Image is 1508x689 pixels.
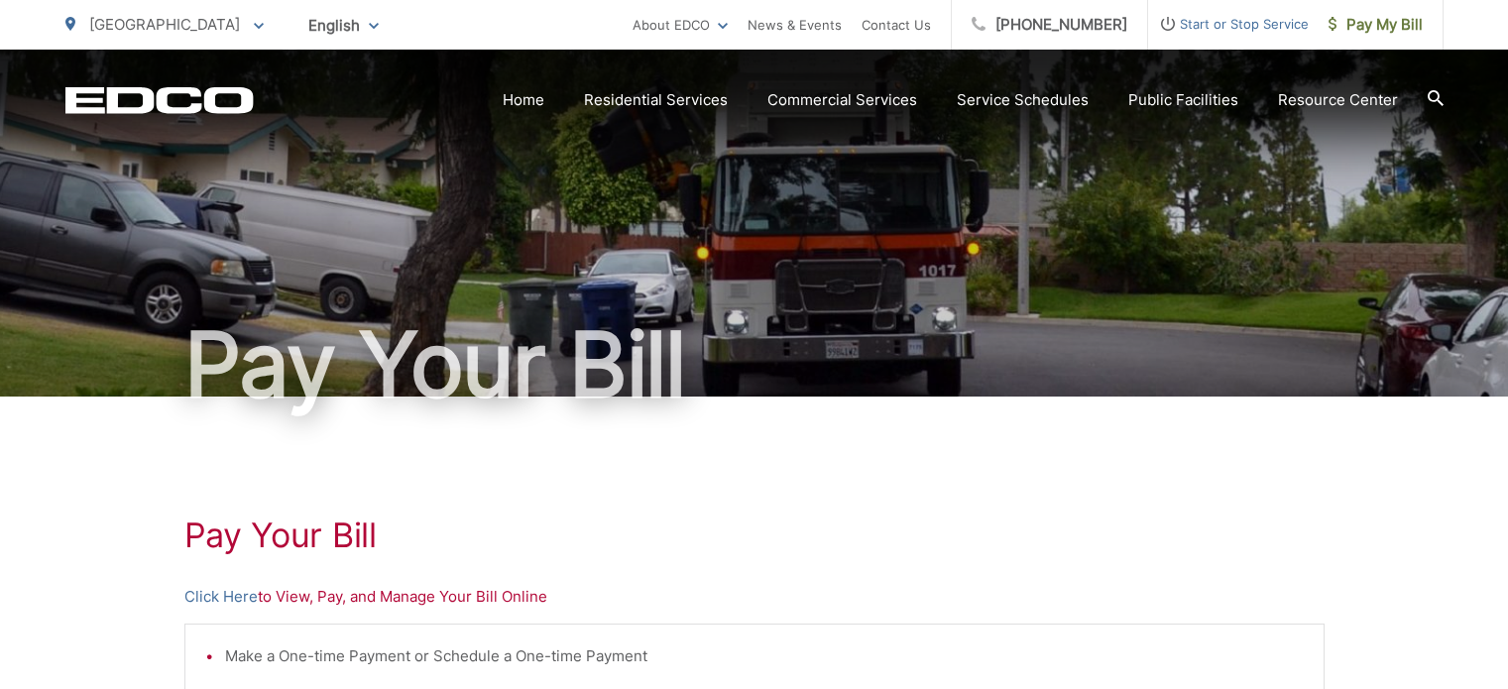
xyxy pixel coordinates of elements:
[184,585,258,609] a: Click Here
[767,88,917,112] a: Commercial Services
[65,315,1444,414] h1: Pay Your Bill
[633,13,728,37] a: About EDCO
[184,516,1325,555] h1: Pay Your Bill
[1329,13,1423,37] span: Pay My Bill
[503,88,544,112] a: Home
[293,8,394,43] span: English
[1128,88,1238,112] a: Public Facilities
[65,86,254,114] a: EDCD logo. Return to the homepage.
[89,15,240,34] span: [GEOGRAPHIC_DATA]
[957,88,1089,112] a: Service Schedules
[748,13,842,37] a: News & Events
[862,13,931,37] a: Contact Us
[184,585,1325,609] p: to View, Pay, and Manage Your Bill Online
[584,88,728,112] a: Residential Services
[1278,88,1398,112] a: Resource Center
[225,644,1304,668] li: Make a One-time Payment or Schedule a One-time Payment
